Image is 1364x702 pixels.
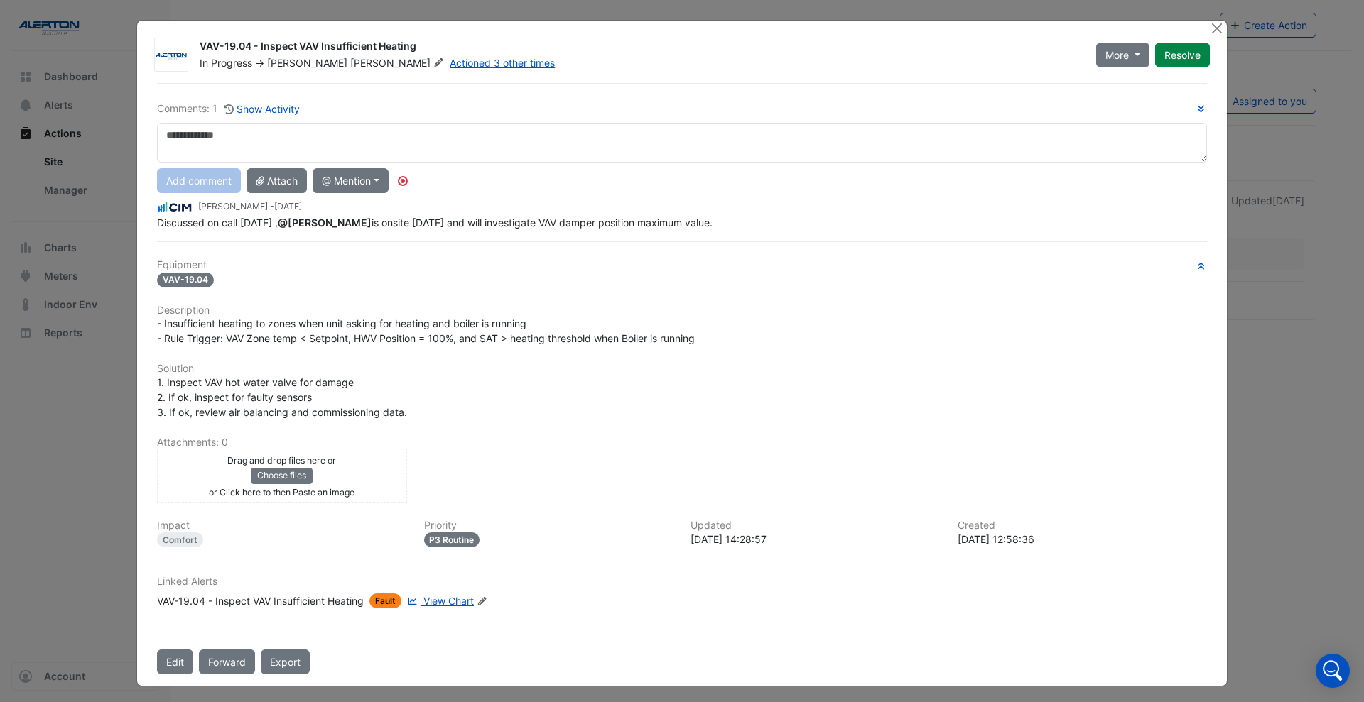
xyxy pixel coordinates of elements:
[157,259,1207,271] h6: Equipment
[157,437,1207,449] h6: Attachments: 0
[691,532,941,547] div: [DATE] 14:28:57
[157,363,1207,375] h6: Solution
[1209,21,1224,35] button: Close
[199,649,255,674] button: Forward
[313,168,389,193] button: @ Mention
[223,101,301,117] button: Show Activity
[198,200,302,213] small: [PERSON_NAME] -
[1155,43,1210,67] button: Resolve
[369,593,401,608] span: Fault
[423,595,474,607] span: View Chart
[157,199,193,215] img: CIM
[157,520,407,532] h6: Impact
[424,520,674,532] h6: Priority
[261,649,310,674] a: Export
[251,468,313,483] button: Choose files
[157,305,1207,317] h6: Description
[157,649,193,674] button: Edit
[396,175,409,187] div: Tooltip anchor
[1096,43,1149,67] button: More
[1316,654,1350,688] div: Open Intercom Messenger
[1105,48,1129,62] span: More
[450,57,555,69] a: Actioned 3 other times
[691,520,941,532] h6: Updated
[209,487,354,498] small: or Click here to then Paste an image
[958,532,1208,547] div: [DATE] 12:58:36
[200,39,1079,56] div: VAV-19.04 - Inspect VAV Insufficient Heating
[278,216,372,229] span: c.stannard@alerton.com.au [Alerton]
[157,593,364,608] div: VAV-19.04 - Inspect VAV Insufficient Heating
[155,48,188,62] img: Alerton
[255,57,264,69] span: ->
[350,56,447,70] span: [PERSON_NAME]
[227,455,336,466] small: Drag and drop files here or
[157,376,407,418] span: 1. Inspect VAV hot water valve for damage 2. If ok, inspect for faulty sensors 3. If ok, review a...
[267,57,347,69] span: [PERSON_NAME]
[958,520,1208,532] h6: Created
[424,532,480,547] div: P3 Routine
[200,57,252,69] span: In Progress
[157,532,203,547] div: Comfort
[477,596,487,607] fa-icon: Edit Linked Alerts
[157,317,695,344] span: - Insufficient heating to zones when unit asking for heating and boiler is running - Rule Trigger...
[157,216,713,229] span: Discussed on call [DATE] , is onsite [DATE] and will investigate VAV damper position maximum value.
[157,273,214,287] span: VAV-19.04
[157,576,1207,588] h6: Linked Alerts
[157,101,301,117] div: Comments: 1
[274,201,302,212] span: 2025-08-14 14:28:57
[404,593,474,608] a: View Chart
[247,168,307,193] button: Attach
